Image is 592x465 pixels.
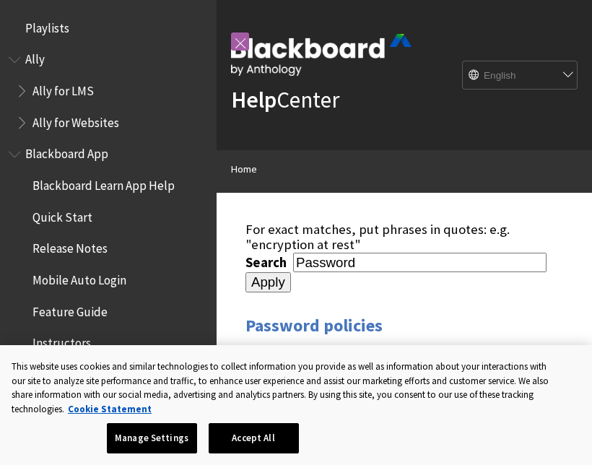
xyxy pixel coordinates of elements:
nav: Book outline for Anthology Ally Help [9,48,208,135]
span: Ally for Websites [32,110,119,130]
a: More information about your privacy, opens in a new tab [68,403,152,415]
div: For exact matches, put phrases in quotes: e.g. "encryption at rest" [245,222,563,253]
img: Blackboard by Anthology [231,34,412,76]
span: Playlists [25,16,69,35]
span: Blackboard Learn App Help [32,173,175,193]
span: Quick Start [32,205,92,225]
input: Apply [245,272,291,292]
span: Feature Guide [32,300,108,319]
a: Home [231,160,257,178]
span: Mobile Auto Login [32,268,126,287]
nav: Book outline for Playlists [9,16,208,40]
span: Blackboard App [25,142,108,162]
a: HelpCenter [231,85,339,114]
span: Ally [25,48,45,67]
strong: Help [231,85,277,114]
button: Accept All [209,423,299,453]
label: Search [245,254,290,271]
span: Ally for LMS [32,79,94,98]
span: Instructors [32,331,91,351]
select: Site Language Selector [463,61,578,90]
span: Release Notes [32,237,108,256]
a: Password policies [245,314,383,337]
div: This website uses cookies and similar technologies to collect information you provide as well as ... [12,360,551,416]
strong: Password [258,342,311,358]
button: Manage Settings [107,423,197,453]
